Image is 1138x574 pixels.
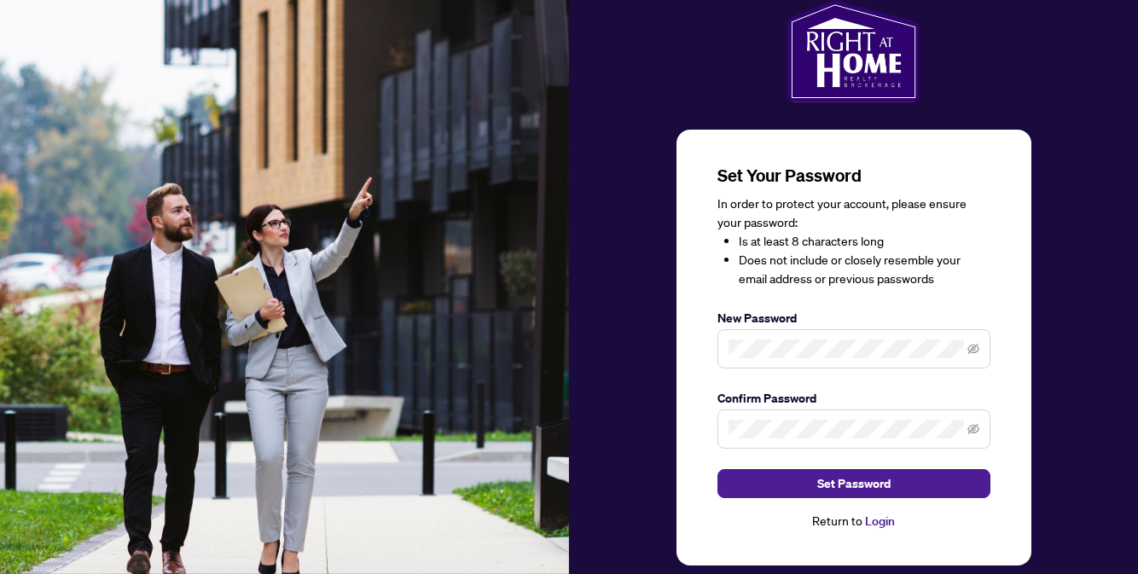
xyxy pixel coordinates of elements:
button: Set Password [717,469,990,498]
div: In order to protect your account, please ensure your password: [717,194,990,288]
span: Set Password [817,470,891,497]
h3: Set Your Password [717,164,990,188]
span: eye-invisible [967,343,979,355]
div: Return to [717,512,990,531]
label: Confirm Password [717,389,990,408]
label: New Password [717,309,990,328]
li: Does not include or closely resemble your email address or previous passwords [739,251,990,288]
span: eye-invisible [967,423,979,435]
li: Is at least 8 characters long [739,232,990,251]
a: Login [865,513,895,529]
